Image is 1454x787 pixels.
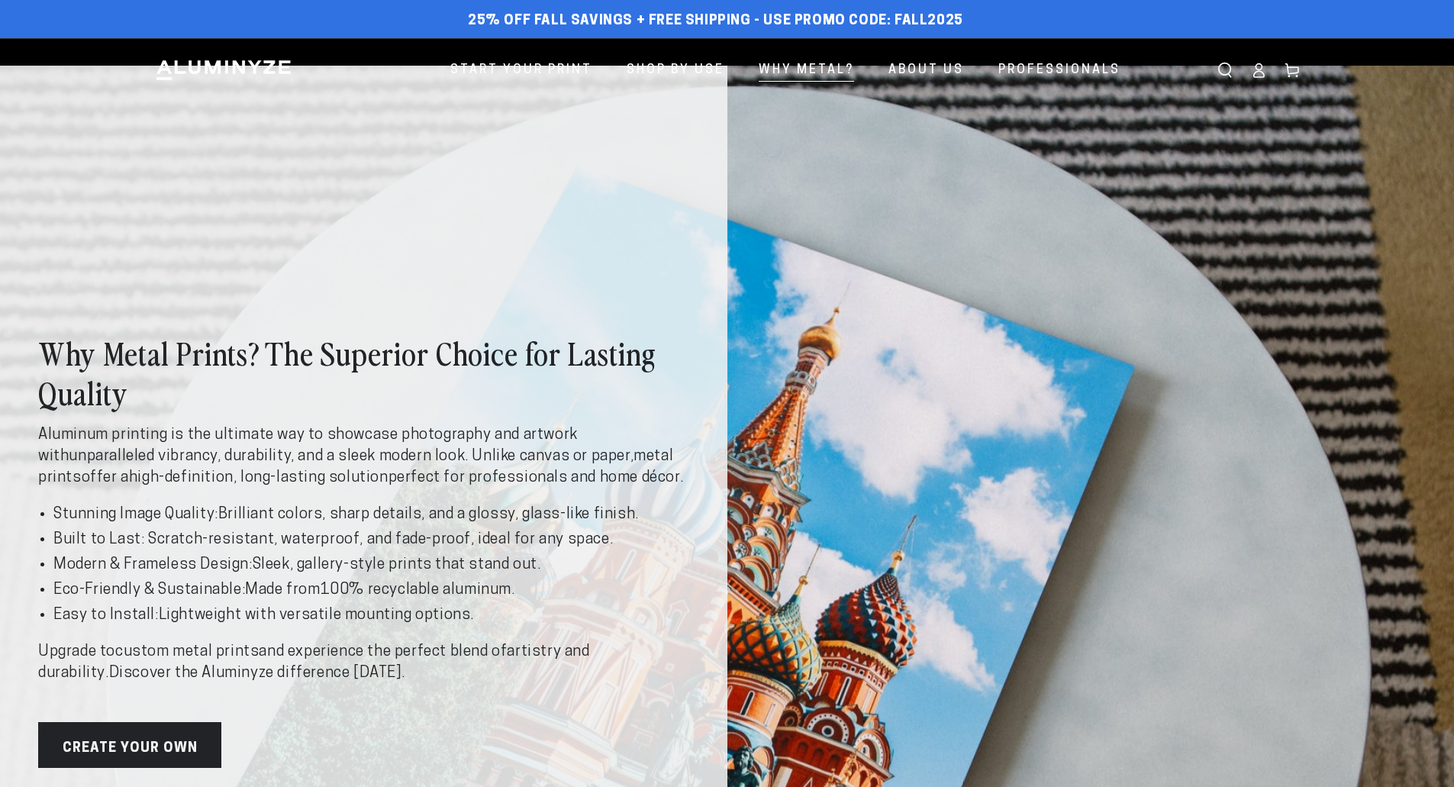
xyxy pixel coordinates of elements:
strong: Modern & Frameless Design: [53,557,253,573]
span: Shop By Use [627,60,724,82]
strong: custom metal prints [115,644,259,660]
strong: Scratch-resistant, waterproof, and fade-proof [148,532,471,547]
p: Aluminum printing is the ultimate way to showcase photography and artwork with . Unlike canvas or... [38,424,689,489]
span: 25% off FALL Savings + Free Shipping - Use Promo Code: FALL2025 [468,13,963,30]
strong: Stunning Image Quality: [53,507,218,522]
strong: Discover the Aluminyze difference [DATE]. [109,666,405,681]
a: Create Your Own [38,722,221,768]
span: About Us [888,60,964,82]
li: Made from . [53,579,689,601]
a: Why Metal? [747,50,866,91]
li: Brilliant colors, sharp details, and a glossy, glass-like finish. [53,504,689,525]
li: Sleek, gallery-style prints that stand out. [53,554,689,576]
a: Shop By Use [615,50,736,91]
strong: Built to Last: [53,532,144,547]
strong: Easy to Install: [53,608,159,623]
strong: unparalleled vibrancy, durability, and a sleek modern look [69,449,465,464]
a: Start Your Print [439,50,604,91]
strong: high-definition, long-lasting solution [129,470,388,485]
strong: Eco-Friendly & Sustainable: [53,582,245,598]
a: About Us [877,50,975,91]
h2: Why Metal Prints? The Superior Choice for Lasting Quality [38,333,689,412]
li: Lightweight with versatile mounting options. [53,605,689,626]
p: Upgrade to and experience the perfect blend of . [38,641,689,684]
img: Aluminyze [155,59,292,82]
a: Professionals [987,50,1132,91]
strong: artistry and durability [38,644,590,681]
span: Professionals [998,60,1120,82]
summary: Search our site [1208,53,1242,87]
strong: 100% recyclable aluminum [321,582,511,598]
span: Why Metal? [759,60,854,82]
li: , ideal for any space. [53,529,689,550]
span: Start Your Print [450,60,592,82]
